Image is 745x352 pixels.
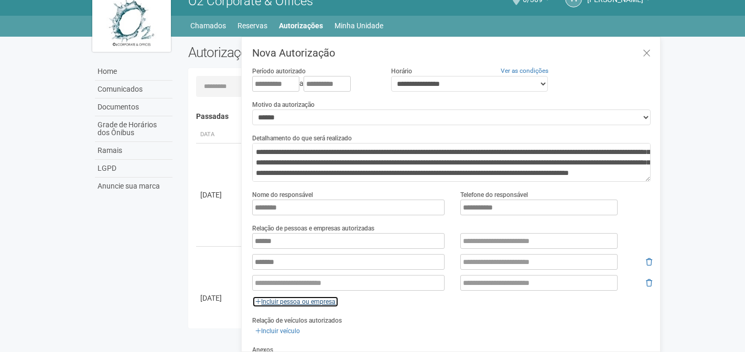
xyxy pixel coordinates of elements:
label: Relação de pessoas e empresas autorizadas [252,224,374,233]
a: Grade de Horários dos Ônibus [95,116,172,142]
label: Nome do responsável [252,190,313,200]
div: [DATE] [200,293,239,303]
label: Período autorizado [252,67,306,76]
a: Ramais [95,142,172,160]
a: Ver as condições [501,67,548,74]
a: Documentos [95,98,172,116]
a: Anuncie sua marca [95,178,172,195]
a: LGPD [95,160,172,178]
label: Relação de veículos autorizados [252,316,342,325]
label: Horário [391,67,412,76]
div: [DATE] [200,190,239,200]
th: Data [196,126,243,144]
h3: Nova Autorização [252,48,652,58]
div: a [252,76,375,92]
i: Remover [646,279,652,287]
a: Autorizações [279,18,323,33]
label: Motivo da autorização [252,100,315,109]
a: Home [95,63,172,81]
a: Incluir pessoa ou empresa [252,296,339,307]
label: Detalhamento do que será realizado [252,134,352,143]
a: Reservas [237,18,267,33]
label: Telefone do responsável [460,190,528,200]
a: Comunicados [95,81,172,98]
a: Minha Unidade [334,18,383,33]
h4: Passadas [196,113,645,120]
h2: Autorizações [188,45,413,60]
a: Chamados [190,18,226,33]
i: Remover [646,258,652,266]
a: Incluir veículo [252,325,303,337]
